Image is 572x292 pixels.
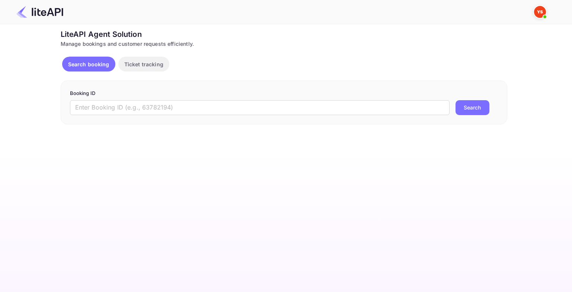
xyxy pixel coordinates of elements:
p: Booking ID [70,90,498,97]
div: Manage bookings and customer requests efficiently. [61,40,507,48]
p: Search booking [68,60,109,68]
div: LiteAPI Agent Solution [61,29,507,40]
p: Ticket tracking [124,60,163,68]
input: Enter Booking ID (e.g., 63782194) [70,100,450,115]
img: LiteAPI Logo [16,6,63,18]
button: Search [456,100,489,115]
img: Yandex Support [534,6,546,18]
